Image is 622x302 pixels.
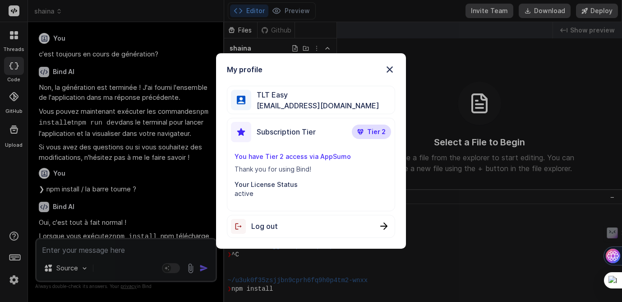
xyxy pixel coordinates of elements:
img: close [384,64,395,75]
img: profile [237,96,245,104]
span: [EMAIL_ADDRESS][DOMAIN_NAME] [251,100,379,111]
p: Thank you for using Bind! [235,165,387,174]
span: Log out [251,221,278,232]
img: close [380,223,387,230]
img: logout [231,219,251,234]
img: premium [357,129,364,135]
h1: My profile [227,64,263,75]
span: Tier 2 [367,127,386,136]
p: Your License Status [235,180,387,189]
img: subscription [231,122,251,142]
p: active [235,189,387,198]
p: You have Tier 2 access via AppSumo [235,152,387,161]
span: TLT Easy [251,89,379,100]
span: Subscription Tier [257,126,316,137]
